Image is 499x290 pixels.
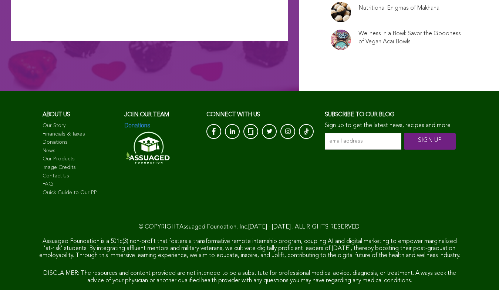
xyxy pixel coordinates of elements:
[43,181,117,188] a: FAQ
[43,122,117,130] a: Our Story
[43,173,117,180] a: Contact Us
[43,112,70,118] span: About us
[358,4,439,12] a: Nutritional Enigmas of Makhana
[325,133,401,150] input: email address
[304,128,309,135] img: Tik-Tok-Icon
[43,147,117,155] a: News
[179,224,248,230] a: Assuaged Foundation, Inc.
[39,239,460,259] span: Assuaged Foundation is a 501c(3) non-profit that fosters a transformative remote internship progr...
[139,224,361,230] span: © COPYRIGHT [DATE] - [DATE] . ALL RIGHTS RESERVED.
[43,139,117,146] a: Donations
[404,133,456,150] input: SIGN UP
[206,112,260,118] span: CONNECT with us
[325,122,456,129] p: Sign up to get the latest news, recipes and more
[43,164,117,171] a: Image Credits
[462,254,499,290] iframe: Chat Widget
[43,131,117,138] a: Financials & Taxes
[43,156,117,163] a: Our Products
[124,129,170,166] img: Assuaged-Foundation-Logo-White
[248,128,253,135] img: glassdoor_White
[43,270,456,283] span: DISCLAIMER: The resources and content provided are not intended to be a substitute for profession...
[124,122,150,129] img: Donations
[325,109,456,120] h3: Subscribe to our blog
[358,30,461,46] a: Wellness in a Bowl: Savor the Goodness of Vegan Acai Bowls
[124,112,169,118] a: Join our team
[43,189,117,197] a: Quick Guide to Our PP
